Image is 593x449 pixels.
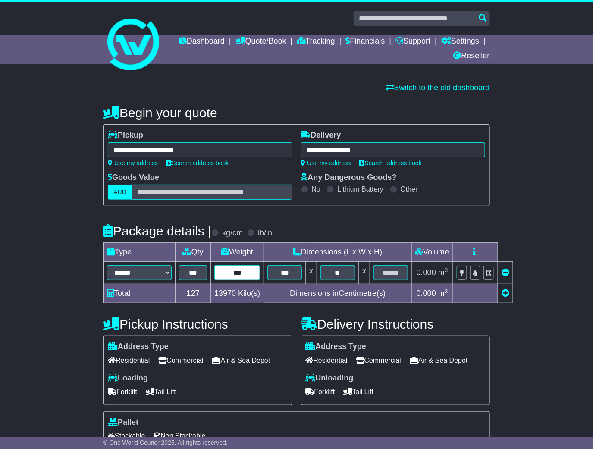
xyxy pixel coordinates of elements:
[104,243,176,262] td: Type
[108,385,137,399] span: Forklift
[235,35,286,49] a: Quote/Book
[386,83,490,92] a: Switch to the old dashboard
[337,185,383,193] label: Lithium Battery
[108,418,138,427] label: Pallet
[301,173,397,182] label: Any Dangerous Goods?
[312,185,320,193] label: No
[108,429,145,443] span: Stackable
[356,354,401,367] span: Commercial
[395,35,430,49] a: Support
[264,243,412,262] td: Dimensions (L x W x H)
[306,342,367,352] label: Address Type
[222,229,243,238] label: kg/cm
[454,49,490,64] a: Reseller
[212,354,270,367] span: Air & Sea Depot
[438,289,448,298] span: m
[502,289,509,298] a: Add new item
[412,243,453,262] td: Volume
[158,354,203,367] span: Commercial
[359,262,370,284] td: x
[108,185,132,200] label: AUD
[417,268,436,277] span: 0.000
[264,284,412,303] td: Dimensions in Centimetre(s)
[108,160,158,166] a: Use my address
[146,385,176,399] span: Tail Lift
[108,354,150,367] span: Residential
[445,267,448,273] sup: 3
[108,173,159,182] label: Goods Value
[103,317,292,331] h4: Pickup Instructions
[214,289,236,298] span: 13970
[417,289,436,298] span: 0.000
[301,160,351,166] a: Use my address
[108,131,143,140] label: Pickup
[103,224,211,238] h4: Package details |
[306,262,317,284] td: x
[346,35,385,49] a: Financials
[401,185,418,193] label: Other
[154,429,205,443] span: Non Stackable
[103,439,228,446] span: © One World Courier 2025. All rights reserved.
[176,243,211,262] td: Qty
[438,268,448,277] span: m
[410,354,468,367] span: Air & Sea Depot
[502,268,509,277] a: Remove this item
[108,374,148,383] label: Loading
[445,288,448,295] sup: 3
[306,385,335,399] span: Forklift
[108,342,169,352] label: Address Type
[104,284,176,303] td: Total
[103,106,490,120] h4: Begin your quote
[306,374,354,383] label: Unloading
[179,35,225,49] a: Dashboard
[176,284,211,303] td: 127
[301,131,341,140] label: Delivery
[301,317,490,331] h4: Delivery Instructions
[360,160,422,166] a: Search address book
[258,229,272,238] label: lb/in
[306,354,348,367] span: Residential
[441,35,479,49] a: Settings
[297,35,335,49] a: Tracking
[211,243,264,262] td: Weight
[211,284,264,303] td: Kilo(s)
[166,160,229,166] a: Search address book
[344,385,374,399] span: Tail Lift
